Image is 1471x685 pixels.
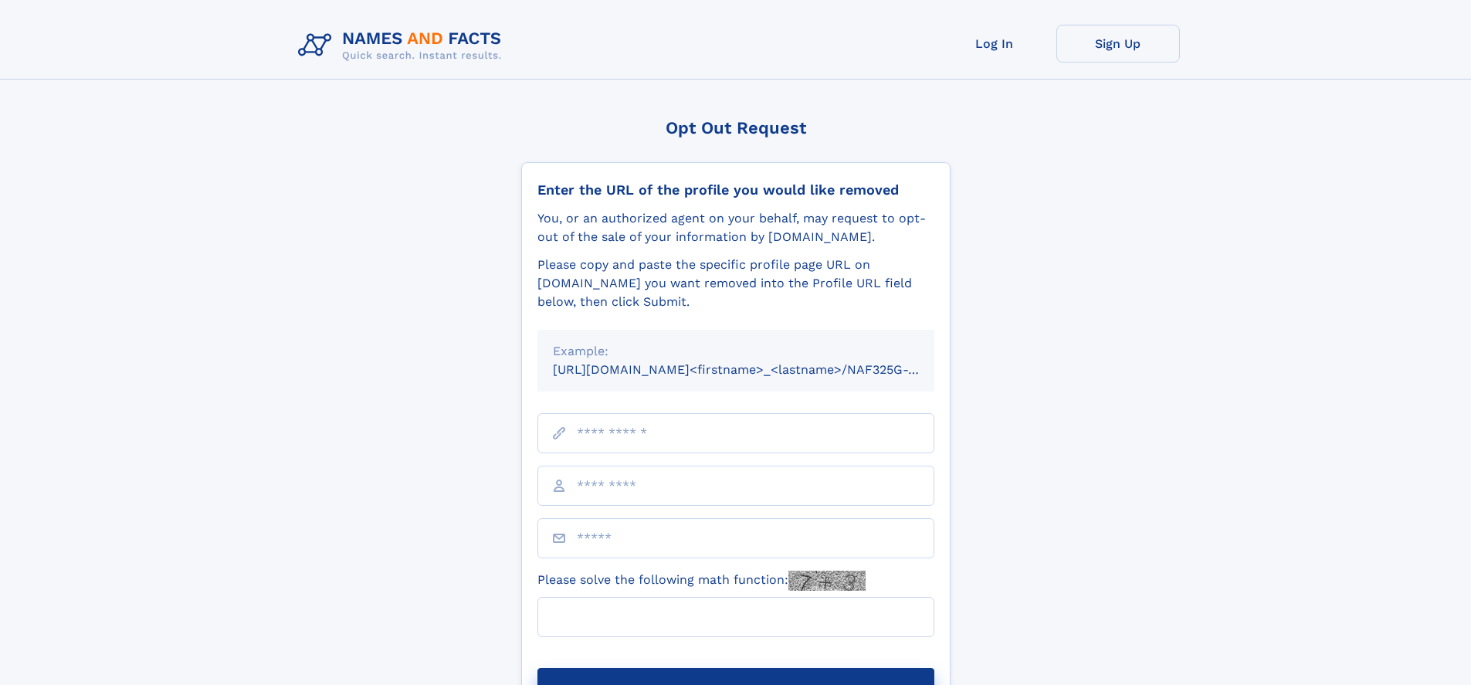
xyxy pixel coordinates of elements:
[521,118,951,137] div: Opt Out Request
[553,342,919,361] div: Example:
[537,571,866,591] label: Please solve the following math function:
[933,25,1056,63] a: Log In
[537,181,934,198] div: Enter the URL of the profile you would like removed
[553,362,964,377] small: [URL][DOMAIN_NAME]<firstname>_<lastname>/NAF325G-xxxxxxxx
[292,25,514,66] img: Logo Names and Facts
[537,209,934,246] div: You, or an authorized agent on your behalf, may request to opt-out of the sale of your informatio...
[537,256,934,311] div: Please copy and paste the specific profile page URL on [DOMAIN_NAME] you want removed into the Pr...
[1056,25,1180,63] a: Sign Up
